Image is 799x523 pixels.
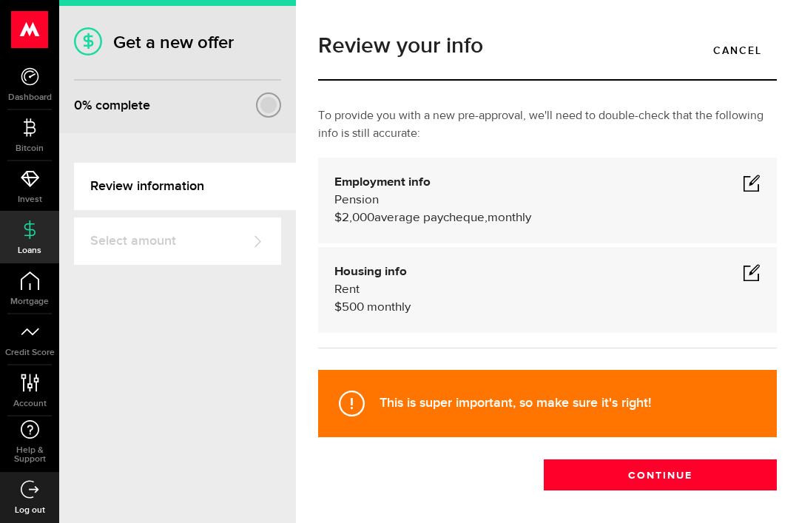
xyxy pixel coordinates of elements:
[12,6,56,50] button: Open LiveChat chat widget
[367,301,411,314] span: monthly
[74,32,281,53] h1: Get a new offer
[74,92,150,119] div: % complete
[334,266,407,278] b: Housing info
[334,212,374,224] span: $2,000
[488,212,531,224] span: monthly
[334,301,342,314] span: $
[74,217,281,265] a: Select amount
[74,163,296,210] a: Review information
[698,35,777,66] a: Cancel
[334,194,379,206] span: Pension
[334,283,360,296] span: Rent
[334,176,431,189] b: Employment info
[74,98,82,113] span: 0
[318,107,777,143] p: To provide you with a new pre-approval, we'll need to double-check that the following info is sti...
[374,212,488,224] span: average paycheque,
[544,459,777,490] button: Continue
[380,395,651,411] strong: This is super important, so make sure it's right!
[342,301,364,314] span: 500
[318,35,777,57] h1: Review your info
